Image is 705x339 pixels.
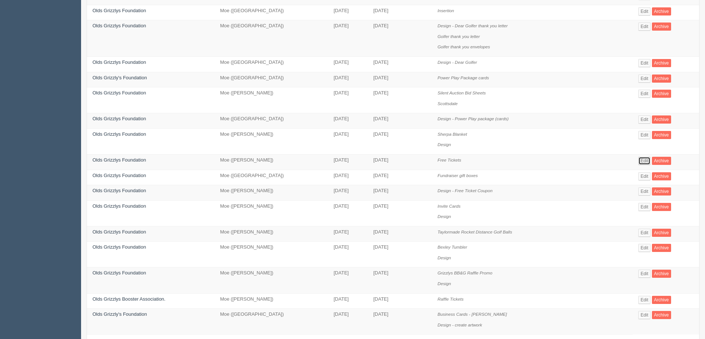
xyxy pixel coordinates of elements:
[93,188,146,193] a: Olds Grizzlys Foundation
[93,23,146,28] a: Olds Grizzlys Foundation
[368,200,432,226] td: [DATE]
[638,203,650,211] a: Edit
[93,131,146,137] a: Olds Grizzlys Foundation
[437,34,480,39] i: Golfer thank you letter
[652,244,671,252] a: Archive
[368,20,432,57] td: [DATE]
[368,226,432,242] td: [DATE]
[652,187,671,196] a: Archive
[214,87,328,113] td: Moe ([PERSON_NAME])
[368,72,432,87] td: [DATE]
[368,57,432,72] td: [DATE]
[328,242,368,267] td: [DATE]
[437,204,460,208] i: Invite Cards
[214,242,328,267] td: Moe ([PERSON_NAME])
[368,242,432,267] td: [DATE]
[93,8,146,13] a: Olds Grizzlys Foundation
[214,309,328,335] td: Moe ([GEOGRAPHIC_DATA])
[368,128,432,154] td: [DATE]
[328,87,368,113] td: [DATE]
[437,90,486,95] i: Silent Auction Bid Sheets
[214,170,328,185] td: Moe ([GEOGRAPHIC_DATA])
[652,7,671,15] a: Archive
[328,185,368,201] td: [DATE]
[93,229,146,235] a: Olds Grizzlys Foundation
[638,157,650,165] a: Edit
[638,115,650,124] a: Edit
[368,154,432,170] td: [DATE]
[638,90,650,98] a: Edit
[93,116,146,121] a: Olds Grizzlys Foundation
[93,90,146,96] a: Olds Grizzlys Foundation
[638,131,650,139] a: Edit
[638,270,650,278] a: Edit
[437,270,492,275] i: Grizzlys BB&G Raffle Promo
[437,23,507,28] i: Design - Dear Golfer thank you letter
[368,113,432,129] td: [DATE]
[368,170,432,185] td: [DATE]
[328,20,368,57] td: [DATE]
[638,7,650,15] a: Edit
[368,5,432,20] td: [DATE]
[368,293,432,309] td: [DATE]
[437,214,451,219] i: Design
[328,72,368,87] td: [DATE]
[437,297,464,301] i: Raffle Tickets
[93,296,165,302] a: Olds Grizzlys Booster Association.
[214,57,328,72] td: Moe ([GEOGRAPHIC_DATA])
[93,270,146,276] a: Olds Grizzlys Foundation
[638,23,650,31] a: Edit
[652,115,671,124] a: Archive
[437,188,492,193] i: Design - Free Ticket Coupon
[437,281,451,286] i: Design
[328,226,368,242] td: [DATE]
[368,87,432,113] td: [DATE]
[437,8,454,13] i: Insertion
[638,172,650,180] a: Edit
[652,296,671,304] a: Archive
[437,75,489,80] i: Power Play Package cards
[328,113,368,129] td: [DATE]
[328,170,368,185] td: [DATE]
[437,255,451,260] i: Design
[652,203,671,211] a: Archive
[638,244,650,252] a: Edit
[214,226,328,242] td: Moe ([PERSON_NAME])
[652,90,671,98] a: Archive
[437,173,478,178] i: Fundraiser gift boxes
[638,229,650,237] a: Edit
[652,23,671,31] a: Archive
[328,154,368,170] td: [DATE]
[93,75,147,80] a: Olds Grizzly's Foundation
[328,293,368,309] td: [DATE]
[437,44,490,49] i: Golfer thank you envelopes
[638,59,650,67] a: Edit
[328,128,368,154] td: [DATE]
[214,185,328,201] td: Moe ([PERSON_NAME])
[437,245,467,249] i: Bexley Tumbler
[437,101,458,106] i: Scottsdale
[328,57,368,72] td: [DATE]
[638,187,650,196] a: Edit
[368,267,432,293] td: [DATE]
[638,75,650,83] a: Edit
[437,132,467,136] i: Sherpa Blanket
[93,203,146,209] a: Olds Grizzlys Foundation
[652,172,671,180] a: Archive
[214,267,328,293] td: Moe ([PERSON_NAME])
[93,59,146,65] a: Olds Grizzlys Foundation
[652,131,671,139] a: Archive
[437,142,451,147] i: Design
[214,5,328,20] td: Moe ([GEOGRAPHIC_DATA])
[652,229,671,237] a: Archive
[328,5,368,20] td: [DATE]
[652,157,671,165] a: Archive
[652,311,671,319] a: Archive
[214,72,328,87] td: Moe ([GEOGRAPHIC_DATA])
[652,75,671,83] a: Archive
[328,200,368,226] td: [DATE]
[368,309,432,335] td: [DATE]
[93,157,146,163] a: Olds Grizzlys Foundation
[214,154,328,170] td: Moe ([PERSON_NAME])
[437,116,509,121] i: Design - Power Play package (cards)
